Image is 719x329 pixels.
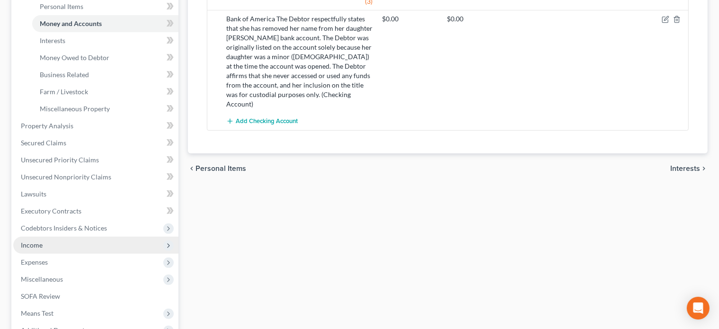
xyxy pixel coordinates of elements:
span: Business Related [40,71,89,79]
a: Unsecured Priority Claims [13,151,178,169]
a: Executory Contracts [13,203,178,220]
div: Open Intercom Messenger [687,297,710,320]
span: Codebtors Insiders & Notices [21,224,107,232]
span: Secured Claims [21,139,66,147]
span: Personal Items [40,2,83,10]
span: Personal Items [195,165,246,172]
span: Add Checking Account [236,118,298,125]
span: Money Owed to Debtor [40,53,109,62]
button: Interests chevron_right [670,165,708,172]
span: Interests [40,36,65,44]
a: Unsecured Nonpriority Claims [13,169,178,186]
a: Secured Claims [13,134,178,151]
i: chevron_left [188,165,195,172]
a: Property Analysis [13,117,178,134]
span: Miscellaneous [21,275,63,283]
span: Interests [670,165,700,172]
span: Unsecured Nonpriority Claims [21,173,111,181]
div: $0.00 [377,14,442,24]
a: SOFA Review [13,288,178,305]
span: Lawsuits [21,190,46,198]
button: chevron_left Personal Items [188,165,246,172]
a: Money Owed to Debtor [32,49,178,66]
span: SOFA Review [21,292,60,300]
i: chevron_right [700,165,708,172]
button: Add Checking Account [226,113,298,130]
span: Money and Accounts [40,19,102,27]
a: Money and Accounts [32,15,178,32]
a: Lawsuits [13,186,178,203]
a: Miscellaneous Property [32,100,178,117]
span: Farm / Livestock [40,88,88,96]
span: Unsecured Priority Claims [21,156,99,164]
div: Bank of America The Debtor respectfully states that she has removed her name from her daughter [P... [222,14,377,109]
span: Executory Contracts [21,207,81,215]
div: $0.00 [442,14,507,24]
span: Property Analysis [21,122,73,130]
span: Income [21,241,43,249]
a: Interests [32,32,178,49]
span: Expenses [21,258,48,266]
a: Business Related [32,66,178,83]
span: Means Test [21,309,53,317]
span: Miscellaneous Property [40,105,110,113]
a: Farm / Livestock [32,83,178,100]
